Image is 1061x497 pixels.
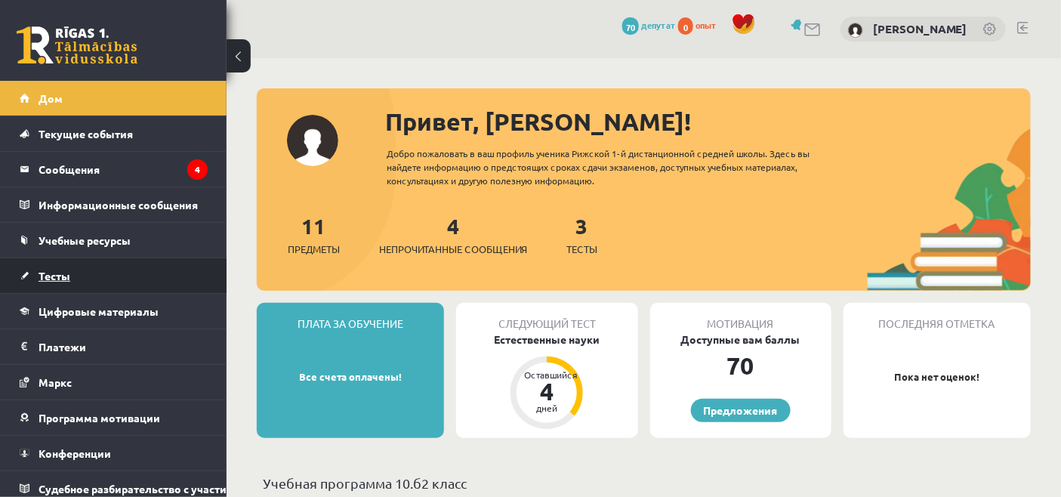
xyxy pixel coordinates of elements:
[576,212,588,239] font: 3
[20,329,208,364] a: Платежи
[894,370,979,383] font: Пока нет оценок!
[456,332,637,431] a: Естественные науки Оставшийся 4 дней
[494,332,600,346] font: Естественные науки
[20,116,208,151] a: Текущие события
[39,198,198,211] font: Информационные сообщения
[873,21,967,36] a: [PERSON_NAME]
[447,212,459,239] font: 4
[39,482,330,495] font: Судебное разбирательство с участием [PERSON_NAME]
[848,23,863,38] img: Андрей Рясенский
[302,212,326,239] font: 11
[626,21,635,33] font: 70
[696,19,717,31] font: опыт
[20,436,208,471] a: Конференции
[20,81,208,116] a: Дом
[39,269,70,282] font: Тесты
[498,316,596,330] font: Следующий тест
[379,212,527,257] a: 4Непрочитанные сообщения
[20,400,208,435] a: Программа мотивации
[566,242,597,255] font: Тесты
[681,332,800,346] font: Доступные вам баллы
[20,365,208,400] a: Маркс
[622,19,676,31] a: 70 депутат
[20,294,208,329] a: Цифровые материалы
[536,402,557,414] font: дней
[678,19,724,31] a: 0 опыт
[288,212,340,257] a: 11Предметы
[879,316,995,330] font: Последняя отметка
[195,163,200,175] font: 4
[566,212,597,257] a: 3Тесты
[39,162,100,176] font: Сообщения
[641,19,676,31] font: депутат
[20,223,208,258] a: Учебные ресурсы
[691,399,791,422] a: Предложения
[379,242,527,255] font: Непрочитанные сообщения
[39,233,131,247] font: Учебные ресурсы
[17,26,137,64] a: Рижская 1-я средняя школа заочного обучения
[39,91,63,105] font: Дом
[20,258,208,293] a: Тесты
[524,369,578,381] font: Оставшийся
[20,152,208,187] a: Сообщения4
[299,370,402,383] font: Все счета оплачены!
[540,376,554,406] font: 4
[39,446,111,460] font: Конференции
[288,242,340,255] font: Предметы
[683,21,688,33] font: 0
[704,403,778,417] font: Предложения
[263,475,467,491] font: Учебная программа 10.б2 класс
[39,340,86,353] font: Платежи
[39,127,133,140] font: Текущие события
[385,106,691,137] font: Привет, [PERSON_NAME]!
[39,375,72,389] font: Маркс
[708,316,774,330] font: Мотивация
[727,350,754,381] font: 70
[387,147,810,187] font: Добро пожаловать в ваш профиль ученика Рижской 1-й дистанционной средней школы. Здесь вы найдете ...
[39,304,159,318] font: Цифровые материалы
[20,187,208,222] a: Информационные сообщения
[39,411,160,424] font: Программа мотивации
[298,316,403,330] font: Плата за обучение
